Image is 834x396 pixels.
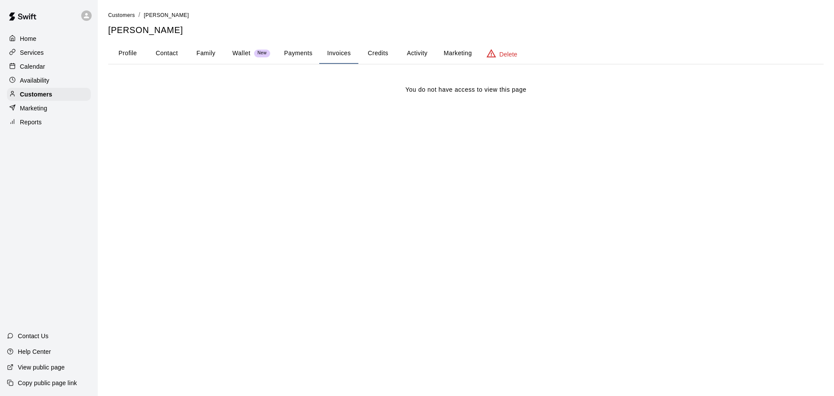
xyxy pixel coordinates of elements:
p: Reports [20,118,42,126]
div: basic tabs example [108,43,824,64]
nav: breadcrumb [108,10,824,20]
li: / [139,10,140,20]
a: Calendar [7,60,91,73]
p: Help Center [18,347,51,356]
p: Copy public page link [18,379,77,387]
a: Home [7,32,91,45]
span: [PERSON_NAME] [144,12,189,18]
p: Customers [20,90,52,99]
span: Customers [108,12,135,18]
p: Marketing [20,104,47,113]
p: Wallet [232,49,251,58]
button: Profile [108,43,147,64]
button: Invoices [319,43,358,64]
p: Delete [500,50,517,59]
h5: [PERSON_NAME] [108,24,824,36]
p: Services [20,48,44,57]
a: Customers [7,88,91,101]
p: You do not have access to view this page [405,85,526,94]
button: Family [186,43,225,64]
button: Marketing [437,43,479,64]
button: Activity [397,43,437,64]
a: Availability [7,74,91,87]
p: View public page [18,363,65,372]
button: Credits [358,43,397,64]
a: Services [7,46,91,59]
button: Contact [147,43,186,64]
a: Reports [7,116,91,129]
a: Customers [108,11,135,18]
a: Marketing [7,102,91,115]
span: New [254,50,270,56]
p: Contact Us [18,332,49,340]
button: Payments [277,43,319,64]
p: Home [20,34,36,43]
p: Availability [20,76,50,85]
p: Calendar [20,62,45,71]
